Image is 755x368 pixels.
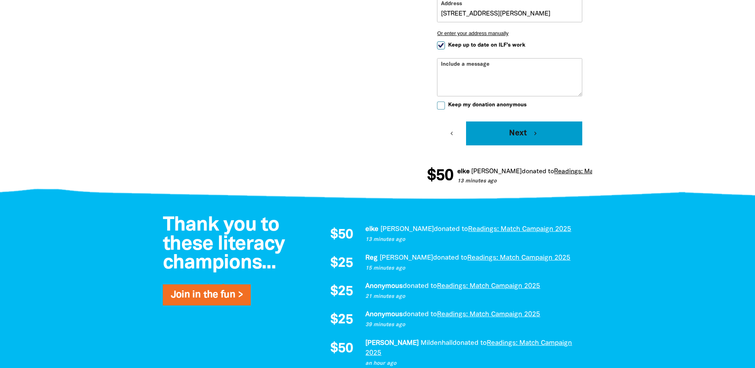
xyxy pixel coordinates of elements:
p: an hour ago [365,360,584,368]
em: Reg [365,255,378,261]
p: 13 minutes ago [365,236,584,244]
span: $50 [418,168,445,184]
span: $50 [330,342,353,356]
span: $25 [330,257,353,270]
span: $50 [330,228,353,242]
a: Join in the fun > [171,290,243,299]
a: Readings: Match Campaign 2025 [437,283,540,289]
p: 15 minutes ago [365,264,584,272]
em: [PERSON_NAME] [365,340,419,346]
a: Readings: Match Campaign 2025 [467,255,570,261]
em: [PERSON_NAME] [380,226,434,232]
em: [PERSON_NAME] [462,169,513,174]
button: chevron_left [437,121,466,145]
input: Keep my donation anonymous [437,102,445,110]
span: $25 [330,285,353,299]
span: $25 [330,313,353,327]
p: 39 minutes ago [365,321,584,329]
em: [PERSON_NAME] [380,255,433,261]
span: donated to [434,226,468,232]
p: 21 minutes ago [365,293,584,301]
span: Keep up to date on ILF's work [448,41,525,49]
span: donated to [513,169,545,174]
em: elke [365,226,378,232]
i: chevron_right [532,130,539,137]
span: donated to [433,255,467,261]
em: Anonymous [365,311,403,317]
span: donated to [453,340,487,346]
a: Readings: Match Campaign 2025 [545,169,642,174]
a: Readings: Match Campaign 2025 [437,311,540,317]
p: 13 minutes ago [449,178,642,186]
button: Or enter your address manually [437,30,582,36]
em: Mildenhall [421,340,453,346]
em: elke [449,169,461,174]
em: Anonymous [365,283,403,289]
input: Keep up to date on ILF's work [437,41,445,49]
span: donated to [403,311,437,317]
a: Readings: Match Campaign 2025 [468,226,571,232]
span: Thank you to these literacy champions... [163,216,285,272]
div: Donation stream [427,163,592,189]
span: Keep my donation anonymous [448,101,527,109]
i: chevron_left [448,130,455,137]
span: donated to [403,283,437,289]
button: Next chevron_right [466,121,582,145]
